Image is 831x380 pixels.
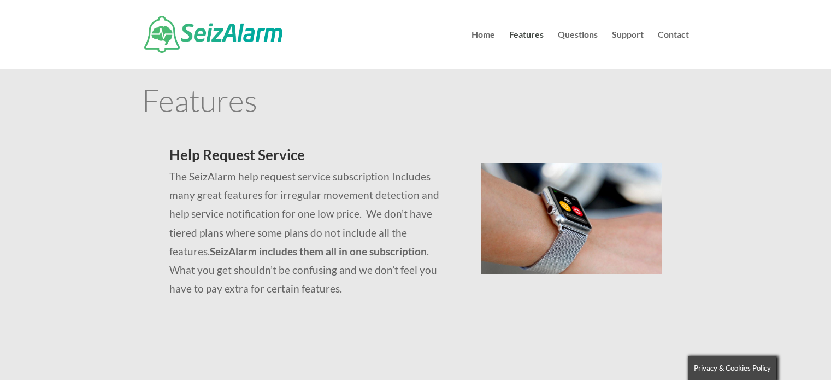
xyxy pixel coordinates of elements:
p: The SeizAlarm help request service subscription Includes many great features for irregular moveme... [169,167,454,298]
span: Privacy & Cookies Policy [694,364,771,372]
a: Questions [558,31,598,69]
a: Contact [658,31,689,69]
img: SeizAlarm [144,16,282,53]
img: seizalarm-on-wrist [481,163,662,274]
a: Features [509,31,544,69]
a: Home [472,31,495,69]
strong: SeizAlarm includes them all in one subscription [210,245,427,258]
h1: Features [142,85,689,121]
a: Support [612,31,644,69]
h2: Help Request Service [169,148,454,167]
